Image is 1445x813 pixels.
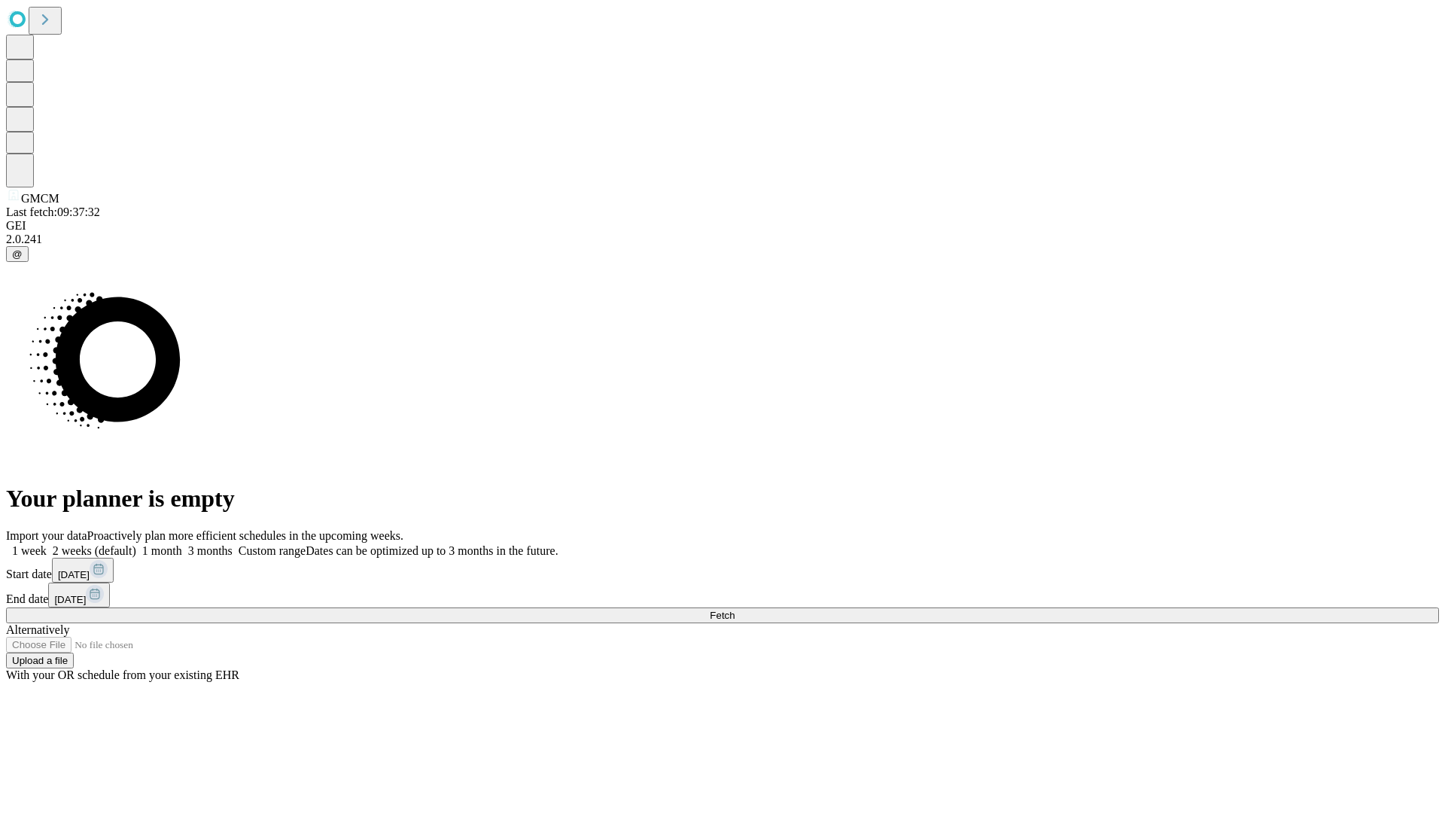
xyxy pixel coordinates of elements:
[12,544,47,557] span: 1 week
[6,607,1439,623] button: Fetch
[710,610,735,621] span: Fetch
[6,668,239,681] span: With your OR schedule from your existing EHR
[6,485,1439,513] h1: Your planner is empty
[87,529,403,542] span: Proactively plan more efficient schedules in the upcoming weeks.
[239,544,306,557] span: Custom range
[48,583,110,607] button: [DATE]
[306,544,558,557] span: Dates can be optimized up to 3 months in the future.
[6,206,100,218] span: Last fetch: 09:37:32
[54,594,86,605] span: [DATE]
[6,529,87,542] span: Import your data
[53,544,136,557] span: 2 weeks (default)
[188,544,233,557] span: 3 months
[6,246,29,262] button: @
[6,558,1439,583] div: Start date
[58,569,90,580] span: [DATE]
[6,623,69,636] span: Alternatively
[6,219,1439,233] div: GEI
[52,558,114,583] button: [DATE]
[6,583,1439,607] div: End date
[6,233,1439,246] div: 2.0.241
[12,248,23,260] span: @
[6,653,74,668] button: Upload a file
[21,192,59,205] span: GMCM
[142,544,182,557] span: 1 month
